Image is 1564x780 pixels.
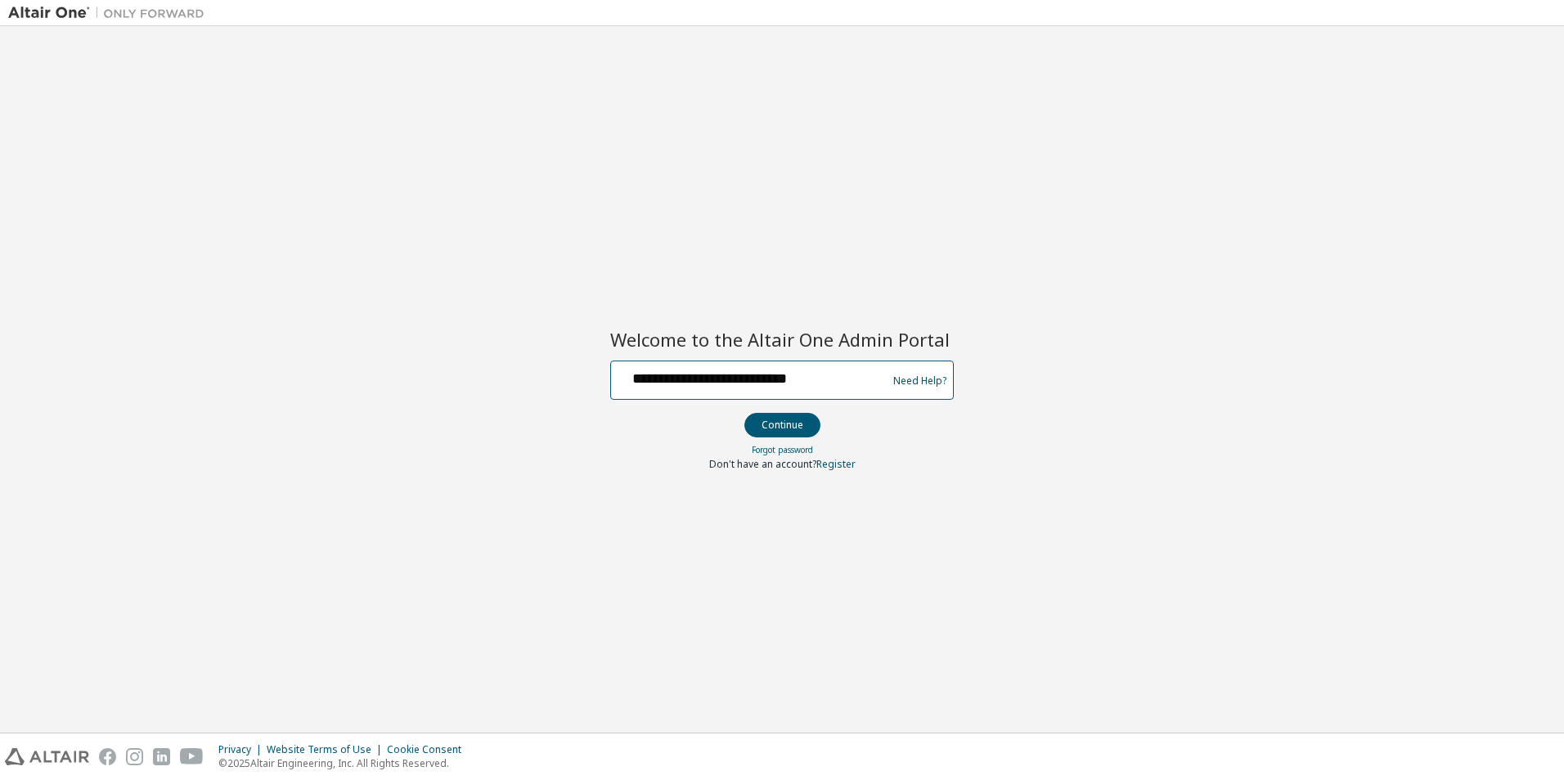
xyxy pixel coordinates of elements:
img: linkedin.svg [153,748,170,765]
img: facebook.svg [99,748,116,765]
a: Register [816,457,856,471]
img: instagram.svg [126,748,143,765]
img: youtube.svg [180,748,204,765]
span: Don't have an account? [709,457,816,471]
p: © 2025 Altair Engineering, Inc. All Rights Reserved. [218,756,471,770]
div: Website Terms of Use [267,743,387,756]
img: altair_logo.svg [5,748,89,765]
div: Cookie Consent [387,743,471,756]
a: Forgot password [752,444,813,455]
h2: Welcome to the Altair One Admin Portal [610,328,954,351]
a: Need Help? [893,380,946,381]
img: Altair One [8,5,213,21]
button: Continue [744,413,820,437]
div: Privacy [218,743,267,756]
